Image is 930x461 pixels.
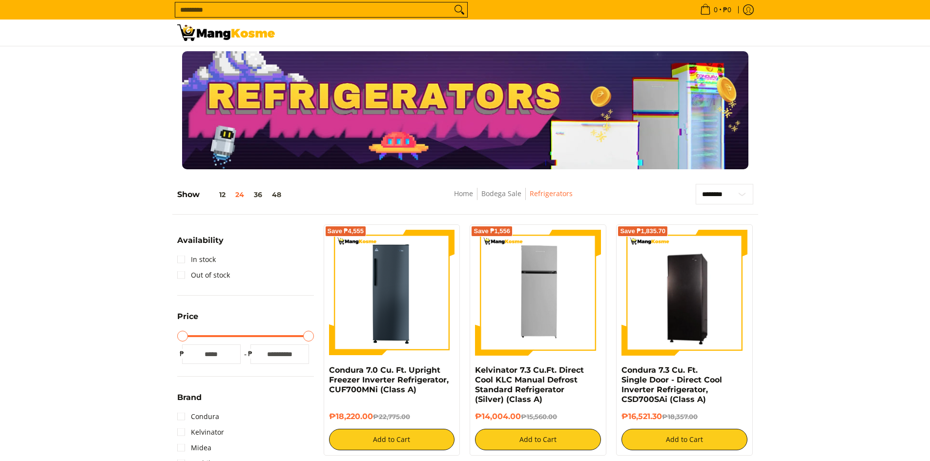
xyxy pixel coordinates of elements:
button: Add to Cart [621,429,747,450]
span: ₱ [246,349,255,359]
span: 0 [712,6,719,13]
h6: ₱18,220.00 [329,412,455,421]
a: Condura [177,409,219,424]
h5: Show [177,190,286,200]
a: Kelvinator [177,424,224,440]
span: • [697,4,734,15]
button: 36 [249,191,267,199]
h6: ₱16,521.30 [621,412,747,421]
button: 12 [200,191,230,199]
del: ₱18,357.00 [662,413,698,421]
a: Midea [177,440,211,456]
img: Bodega Sale Refrigerator l Mang Kosme: Home Appliances Warehouse Sale [177,24,275,41]
span: Price [177,313,198,321]
summary: Open [177,394,202,409]
span: Save ₱1,835.70 [620,228,665,234]
button: Search [452,2,467,17]
a: Kelvinator 7.3 Cu.Ft. Direct Cool KLC Manual Defrost Standard Refrigerator (Silver) (Class A) [475,365,584,404]
button: 48 [267,191,286,199]
nav: Main Menu [285,20,753,46]
span: Save ₱4,555 [328,228,364,234]
span: Availability [177,237,224,244]
summary: Open [177,237,224,252]
button: Add to Cart [329,429,455,450]
del: ₱22,775.00 [373,413,410,421]
img: Condura 7.3 Cu. Ft. Single Door - Direct Cool Inverter Refrigerator, CSD700SAi (Class A) [621,231,747,354]
span: Save ₱1,556 [474,228,510,234]
h6: ₱14,004.00 [475,412,601,421]
a: Condura 7.3 Cu. Ft. Single Door - Direct Cool Inverter Refrigerator, CSD700SAi (Class A) [621,365,722,404]
a: Home [454,189,473,198]
img: Kelvinator 7.3 Cu.Ft. Direct Cool KLC Manual Defrost Standard Refrigerator (Silver) (Class A) [475,230,601,356]
button: 24 [230,191,249,199]
span: ₱0 [722,6,733,13]
del: ₱15,560.00 [521,413,557,421]
img: Condura 7.0 Cu. Ft. Upright Freezer Inverter Refrigerator, CUF700MNi (Class A) [329,230,455,356]
span: Brand [177,394,202,401]
nav: Breadcrumbs [383,188,644,210]
summary: Open [177,313,198,328]
span: ₱ [177,349,187,359]
a: In stock [177,252,216,267]
a: Bodega Sale [481,189,521,198]
a: Refrigerators [530,189,573,198]
a: Condura 7.0 Cu. Ft. Upright Freezer Inverter Refrigerator, CUF700MNi (Class A) [329,365,449,394]
button: Add to Cart [475,429,601,450]
a: Out of stock [177,267,230,283]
